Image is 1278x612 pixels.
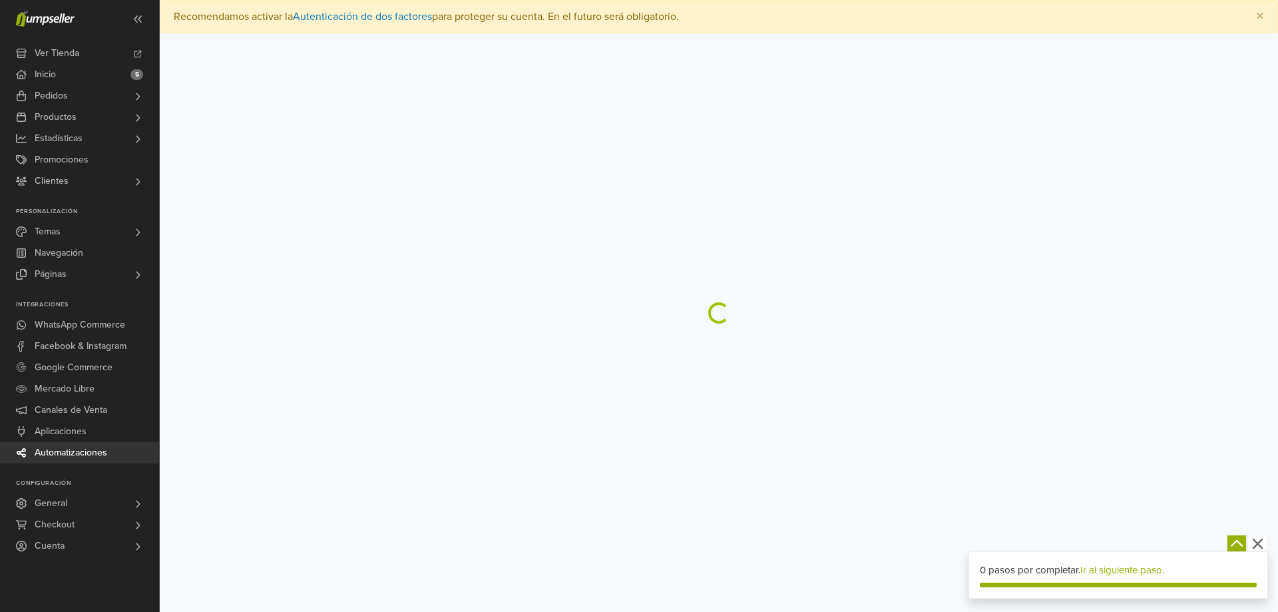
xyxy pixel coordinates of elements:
[35,128,83,149] span: Estadísticas
[980,563,1257,578] div: 0 pasos por completar.
[35,107,77,128] span: Productos
[35,442,107,463] span: Automatizaciones
[35,264,67,285] span: Páginas
[35,421,87,442] span: Aplicaciones
[35,378,95,400] span: Mercado Libre
[16,208,159,216] p: Personalización
[293,10,432,23] a: Autenticación de dos factores
[35,357,112,378] span: Google Commerce
[35,400,107,421] span: Canales de Venta
[35,149,89,170] span: Promociones
[35,336,126,357] span: Facebook & Instagram
[35,314,125,336] span: WhatsApp Commerce
[35,43,79,64] span: Ver Tienda
[1256,7,1264,26] span: ×
[35,242,83,264] span: Navegación
[130,69,143,80] span: 5
[1243,1,1277,33] button: Close
[1080,564,1164,576] a: Ir al siguiente paso.
[35,170,69,192] span: Clientes
[35,535,65,557] span: Cuenta
[16,479,159,487] p: Configuración
[35,221,61,242] span: Temas
[16,301,159,309] p: Integraciones
[35,493,67,514] span: General
[35,514,75,535] span: Checkout
[35,64,56,85] span: Inicio
[35,85,68,107] span: Pedidos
